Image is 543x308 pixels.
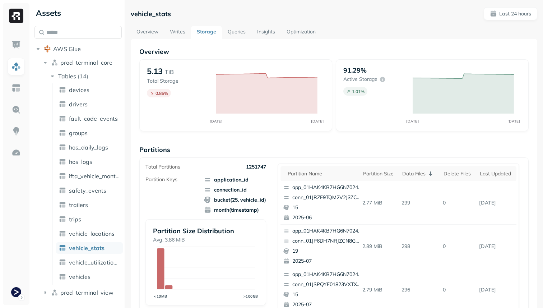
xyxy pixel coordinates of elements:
img: table [59,144,66,151]
button: prod_terminal_view [42,287,122,298]
p: 2025-06 [292,214,362,221]
span: vehicle_locations [69,230,115,237]
a: Queries [222,26,251,39]
div: Assets [34,7,122,19]
a: drivers [56,98,123,110]
p: Overview [139,47,529,56]
img: table [59,216,66,223]
p: 0 [440,284,476,296]
span: hos_logs [69,158,92,165]
img: namespace [51,59,58,66]
a: hos_daily_logs [56,142,123,153]
div: Delete Files [444,170,473,177]
p: 298 [399,240,440,253]
tspan: >100GB [243,294,258,298]
p: conn_01JP6DH7NRJZCN8GVEFYQDQPD1 [292,238,362,245]
tspan: [DATE] [210,119,223,123]
p: 1251747 [246,164,266,170]
span: safety_events [69,187,106,194]
p: Partitions [139,146,529,154]
img: table [59,129,66,137]
a: trips [56,213,123,225]
a: vehicle_utilization_day [56,257,123,268]
p: ( 14 ) [78,73,88,80]
span: connection_id [204,186,266,193]
p: vehicle_stats [131,10,171,18]
a: devices [56,84,123,96]
a: fault_code_events [56,113,123,124]
img: table [59,101,66,108]
p: Avg. 3.86 MiB [153,236,259,243]
p: 91.29% [343,66,367,74]
a: trailers [56,199,123,211]
span: bucket(25, vehicle_id) [204,196,266,203]
p: TiB [165,68,174,76]
p: 296 [399,284,440,296]
tspan: [DATE] [407,119,419,123]
span: groups [69,129,88,137]
a: Storage [191,26,222,39]
span: fault_code_events [69,115,118,122]
img: table [59,173,66,180]
p: app_01HAK4KB7HG6N7024210G3S8D5 [292,227,362,235]
p: 0 [440,240,476,253]
p: 2.77 MiB [359,197,399,209]
p: Partition Size Distribution [153,227,259,235]
img: Asset Explorer [11,83,21,93]
span: Tables [58,73,76,80]
img: table [59,86,66,93]
div: Data Files [402,169,436,178]
img: table [59,187,66,194]
p: 15 [292,291,362,298]
div: Partition name [288,170,356,177]
p: 0.86 % [156,91,168,96]
p: 299 [399,197,440,209]
p: 2.79 MiB [359,284,399,296]
img: table [59,158,66,165]
button: prod_terminal_core [42,57,122,68]
img: Insights [11,127,21,136]
a: vehicles [56,271,123,282]
span: trailers [69,201,88,208]
img: Ryft [9,9,23,23]
a: Insights [251,26,281,39]
p: 0 [440,197,476,209]
span: vehicle_utilization_day [69,259,120,266]
p: 2.89 MiB [359,240,399,253]
img: table [59,273,66,280]
p: 1.01 % [352,89,365,94]
span: AWS Glue [53,45,81,52]
span: prod_terminal_core [60,59,112,66]
img: table [59,259,66,266]
p: conn_01JSPQYF01823VXTX85SV0HHP6 [292,281,362,288]
img: Terminal [11,287,21,297]
button: app_01HAK4KB7HG6N7024210G3S8D5conn_01JP6DH7NRJZCN8GVEFYQDQPD1192025-07 [280,225,365,268]
span: vehicles [69,273,90,280]
img: table [59,201,66,208]
img: Dashboard [11,40,21,50]
p: Total Storage [147,78,209,84]
p: Sep 12, 2025 [476,240,516,253]
span: hos_daily_logs [69,144,108,151]
a: Optimization [281,26,321,39]
p: Last 24 hours [499,10,531,17]
p: Sep 14, 2025 [476,197,516,209]
img: table [59,230,66,237]
p: 5.13 [147,66,163,76]
button: Tables(14) [49,70,122,82]
tspan: [DATE] [508,119,520,123]
p: conn_01JRZF9TQM2V2J3ZCZK61YNSKZ [292,194,362,201]
img: table [59,244,66,252]
button: Last 24 hours [484,7,537,20]
p: 19 [292,248,362,255]
a: vehicle_stats [56,242,123,254]
img: Assets [11,62,21,71]
img: Optimization [11,148,21,157]
button: app_01HAK4KB7HG6N7024210G3S8D5conn_01JRZF9TQM2V2J3ZCZK61YNSKZ152025-06 [280,181,365,224]
p: Total Partitions [145,164,180,170]
span: devices [69,86,89,93]
img: table [59,115,66,122]
div: Partition size [363,170,395,177]
span: ifta_vehicle_months [69,173,120,180]
img: root [44,45,51,52]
